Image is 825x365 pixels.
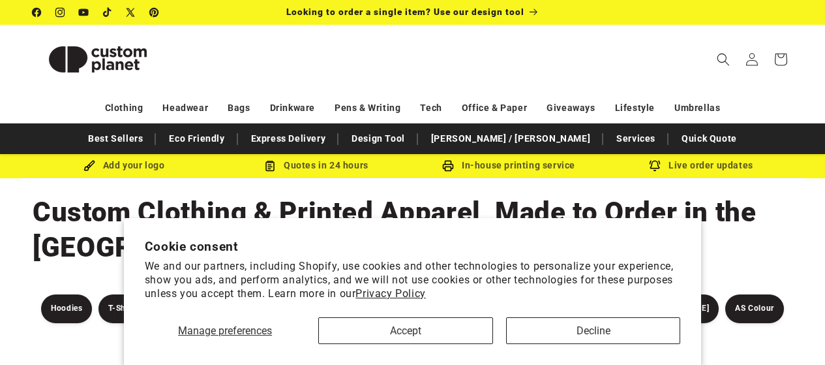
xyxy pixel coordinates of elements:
[413,157,605,174] div: In-house printing service
[220,157,413,174] div: Quotes in 24 hours
[105,97,143,119] a: Clothing
[162,97,208,119] a: Headwear
[318,317,492,344] button: Accept
[355,287,425,300] a: Privacy Policy
[28,157,220,174] div: Add your logo
[674,97,720,119] a: Umbrellas
[725,294,783,323] a: AS Colour
[462,97,527,119] a: Office & Paper
[335,97,400,119] a: Pens & Writing
[709,45,738,74] summary: Search
[41,294,92,323] a: Hoodies
[145,260,681,300] p: We and our partners, including Shopify, use cookies and other technologies to personalize your ex...
[270,97,315,119] a: Drinkware
[245,127,333,150] a: Express Delivery
[345,127,412,150] a: Design Tool
[33,30,163,89] img: Custom Planet
[83,160,95,172] img: Brush Icon
[178,325,272,337] span: Manage preferences
[145,239,681,254] h2: Cookie consent
[28,25,168,93] a: Custom Planet
[649,160,661,172] img: Order updates
[82,127,149,150] a: Best Sellers
[33,195,792,265] h1: Custom Clothing & Printed Apparel, Made to Order in the [GEOGRAPHIC_DATA]
[610,127,662,150] a: Services
[286,7,524,17] span: Looking to order a single item? Use our design tool
[162,127,231,150] a: Eco Friendly
[98,294,148,323] a: T-Shirts
[420,97,442,119] a: Tech
[425,127,597,150] a: [PERSON_NAME] / [PERSON_NAME]
[7,294,818,358] nav: Product filters
[506,317,680,344] button: Decline
[675,127,743,150] a: Quick Quote
[442,160,454,172] img: In-house printing
[615,97,655,119] a: Lifestyle
[228,97,250,119] a: Bags
[605,157,798,174] div: Live order updates
[547,97,595,119] a: Giveaways
[264,160,276,172] img: Order Updates Icon
[145,317,306,344] button: Manage preferences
